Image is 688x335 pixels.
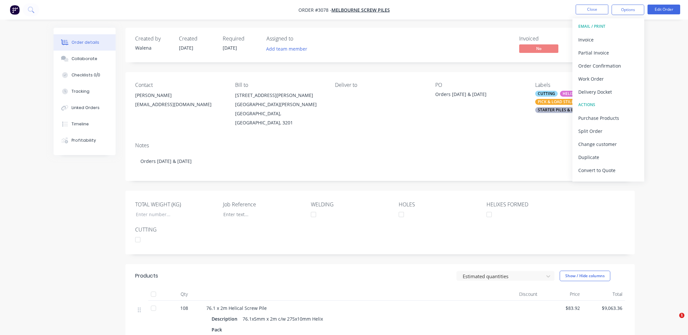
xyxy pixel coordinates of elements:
[223,200,305,208] label: Job Reference
[135,82,225,88] div: Contact
[666,313,681,328] iframe: Intercom live chat
[578,139,638,149] div: Change customer
[648,5,680,14] button: Edit Order
[135,151,625,171] div: Orders [DATE] & [DATE]
[535,99,586,105] div: PICK & LOAD STILLAGES
[135,226,217,233] label: CUTTING
[540,288,583,301] div: Price
[585,305,622,311] span: $9,063.36
[72,121,89,127] div: Timeline
[135,36,171,42] div: Created by
[54,51,116,67] button: Collaborate
[560,91,581,97] div: HELIXES
[487,200,568,208] label: HELIXES FORMED
[331,7,390,13] a: Melbourne Screw Piles
[578,179,638,188] div: Archive
[135,142,625,149] div: Notes
[130,210,216,219] input: Enter number...
[235,91,325,127] div: [STREET_ADDRESS][PERSON_NAME][GEOGRAPHIC_DATA][PERSON_NAME][GEOGRAPHIC_DATA], [GEOGRAPHIC_DATA], ...
[235,82,325,88] div: Bill to
[72,105,100,111] div: Linked Orders
[311,200,392,208] label: WELDING
[54,116,116,132] button: Timeline
[135,200,217,208] label: TOTAL WEIGHT (KG)
[578,166,638,175] div: Convert to Quote
[578,48,638,57] div: Partial Invoice
[578,101,638,109] div: ACTIONS
[612,5,644,15] button: Options
[54,67,116,83] button: Checklists 0/0
[135,91,225,100] div: [PERSON_NAME]
[578,152,638,162] div: Duplicate
[206,305,267,311] span: 76.1 x 2m Helical Screw Pile
[435,91,517,100] div: Orders [DATE] & [DATE]
[266,44,311,53] button: Add team member
[519,36,568,42] div: Invoiced
[535,82,625,88] div: Labels
[54,83,116,100] button: Tracking
[498,288,540,301] div: Discount
[72,72,100,78] div: Checklists 0/0
[235,100,325,127] div: [GEOGRAPHIC_DATA][PERSON_NAME][GEOGRAPHIC_DATA], [GEOGRAPHIC_DATA], 3201
[578,126,638,136] div: Split Order
[179,45,193,51] span: [DATE]
[535,91,558,97] div: CUTTING
[263,44,311,53] button: Add team member
[543,305,580,311] span: $83.92
[54,34,116,51] button: Order details
[165,288,204,301] div: Qty
[212,314,240,324] div: Description
[578,87,638,97] div: Delivery Docket
[223,36,259,42] div: Required
[519,44,558,53] span: No
[335,82,424,88] div: Deliver to
[72,56,97,62] div: Collaborate
[578,35,638,44] div: Invoice
[578,22,638,31] div: EMAIL / PRINT
[179,36,215,42] div: Created
[578,61,638,71] div: Order Confirmation
[54,132,116,149] button: Profitability
[578,74,638,84] div: Work Order
[10,5,20,15] img: Factory
[576,5,608,14] button: Close
[135,44,171,51] div: Walena
[298,7,331,13] span: Order #3078 -
[583,288,625,301] div: Total
[240,314,326,324] div: 76.1x5mm x 2m c/w 275x10mm Helix
[135,272,158,280] div: Products
[578,113,638,123] div: Purchase Products
[180,305,188,311] span: 108
[223,45,237,51] span: [DATE]
[135,91,225,112] div: [PERSON_NAME][EMAIL_ADDRESS][DOMAIN_NAME]
[72,137,96,143] div: Profitability
[560,271,610,281] button: Show / Hide columns
[212,325,225,334] div: Pack
[235,91,325,100] div: [STREET_ADDRESS][PERSON_NAME]
[435,82,525,88] div: PO
[135,100,225,109] div: [EMAIL_ADDRESS][DOMAIN_NAME]
[266,36,332,42] div: Assigned to
[679,313,684,318] span: 1
[535,107,598,113] div: STARTER PILES & EXTENSIONS
[72,88,89,94] div: Tracking
[72,40,99,45] div: Order details
[399,200,480,208] label: HOLES
[54,100,116,116] button: Linked Orders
